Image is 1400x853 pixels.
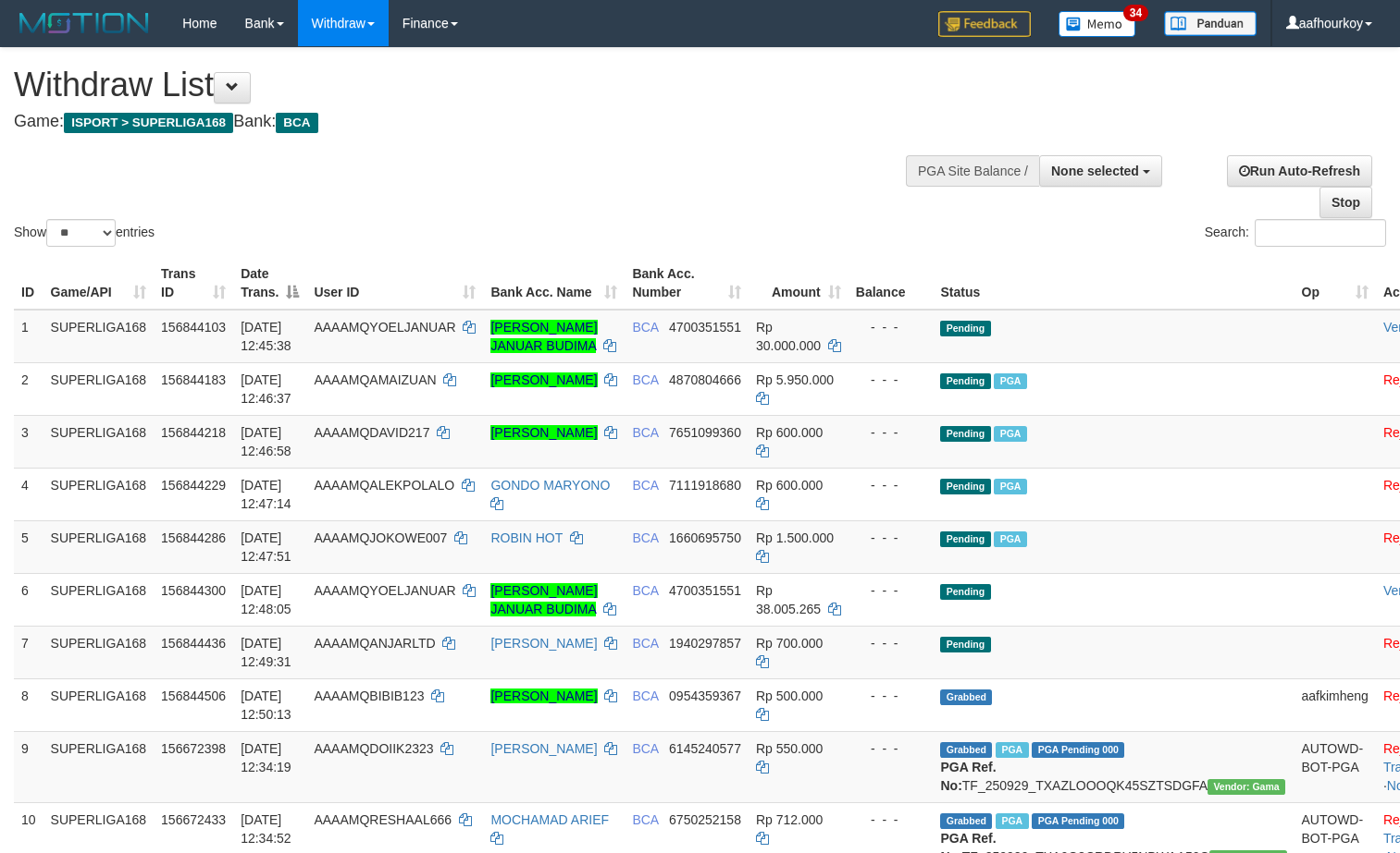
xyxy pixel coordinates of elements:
[994,531,1026,547] span: Marked by aafsoycanthlai
[314,741,433,756] span: AAAAMQDOIIK2323
[1164,11,1257,36] img: panduan.png
[43,468,155,520] td: SUPERLIGA168
[938,11,1031,37] img: Feedback.jpg
[625,257,749,310] th: Bank Acc. Number: activate to sort column ascending
[241,372,291,406] span: [DATE] 12:46:37
[241,741,291,774] span: [DATE] 12:34:19
[669,372,741,387] span: Copy 4870804666 to clipboard
[756,320,821,353] span: Rp 30.000.000
[43,731,155,802] td: SUPERLIGA168
[856,739,926,758] div: - - -
[632,425,658,440] span: BCA
[161,320,226,335] span: 156844103
[14,731,43,802] td: 9
[490,320,597,353] a: [PERSON_NAME] JANUAR BUDIMA
[940,742,992,758] span: Grabbed
[241,688,291,722] span: [DATE] 12:50:13
[669,812,741,827] span: Copy 6750252158 to clipboard
[490,530,563,545] a: ROBIN HOT
[933,731,1294,802] td: TF_250929_TXAZLOOOQK45SZTSDGFA
[1051,164,1139,178] span: None selected
[856,371,926,389] div: - - -
[14,362,43,415] td: 2
[490,425,597,440] a: [PERSON_NAME]
[632,372,658,387] span: BCA
[756,688,823,703] span: Rp 500.000
[669,478,741,493] span: Copy 7111918680 to clipboard
[14,219,155,247] label: Show entries
[276,113,317,133] span: BCA
[940,373,990,389] span: Pending
[161,741,226,756] span: 156672398
[483,257,625,310] th: Bank Acc. Name: activate to sort column ascending
[632,583,658,598] span: BCA
[906,155,1039,187] div: PGA Site Balance /
[14,468,43,520] td: 4
[856,476,926,494] div: - - -
[1059,11,1136,37] img: Button%20Memo.svg
[241,636,291,669] span: [DATE] 12:49:31
[43,257,155,310] th: Game/API: activate to sort column ascending
[1039,155,1162,187] button: None selected
[669,320,741,335] span: Copy 4700351551 to clipboard
[940,760,996,793] b: PGA Ref. No:
[940,637,990,652] span: Pending
[1032,813,1124,829] span: PGA Pending
[749,257,849,310] th: Amount: activate to sort column ascending
[14,626,43,678] td: 7
[994,479,1026,494] span: Marked by aafsoycanthlai
[856,423,926,442] div: - - -
[994,373,1026,389] span: Marked by aafsoycanthlai
[756,478,823,493] span: Rp 600.000
[1295,678,1376,731] td: aafkimheng
[314,636,435,651] span: AAAAMQANJARLTD
[43,362,155,415] td: SUPERLIGA168
[14,257,43,310] th: ID
[161,583,226,598] span: 156844300
[1032,742,1124,758] span: PGA Pending
[856,810,926,829] div: - - -
[233,257,306,310] th: Date Trans.: activate to sort column descending
[1227,155,1372,187] a: Run Auto-Refresh
[940,321,990,336] span: Pending
[632,636,658,651] span: BCA
[490,741,597,756] a: [PERSON_NAME]
[14,113,915,131] h4: Game: Bank:
[241,478,291,511] span: [DATE] 12:47:14
[632,530,658,545] span: BCA
[241,320,291,353] span: [DATE] 12:45:38
[314,478,454,493] span: AAAAMQALEKPOLALO
[1205,219,1386,247] label: Search:
[669,688,741,703] span: Copy 0954359367 to clipboard
[161,530,226,545] span: 156844286
[314,425,429,440] span: AAAAMQDAVID217
[43,310,155,363] td: SUPERLIGA168
[996,742,1028,758] span: Marked by aafsoycanthlai
[1319,187,1372,218] a: Stop
[14,678,43,731] td: 8
[490,372,597,387] a: [PERSON_NAME]
[669,741,741,756] span: Copy 6145240577 to clipboard
[14,9,155,37] img: MOTION_logo.png
[314,372,436,387] span: AAAAMQAMAIZUAN
[856,687,926,705] div: - - -
[490,583,597,616] a: [PERSON_NAME] JANUAR BUDIMA
[490,478,610,493] a: GONDO MARYONO
[1295,731,1376,802] td: AUTOWD-BOT-PGA
[490,636,597,651] a: [PERSON_NAME]
[994,426,1026,442] span: Marked by aafsoycanthlai
[756,425,823,440] span: Rp 600.000
[632,478,658,493] span: BCA
[756,636,823,651] span: Rp 700.000
[940,689,992,705] span: Grabbed
[940,531,990,547] span: Pending
[43,573,155,626] td: SUPERLIGA168
[154,257,233,310] th: Trans ID: activate to sort column ascending
[940,479,990,494] span: Pending
[856,529,926,547] div: - - -
[241,583,291,616] span: [DATE] 12:48:05
[14,520,43,573] td: 5
[43,626,155,678] td: SUPERLIGA168
[306,257,483,310] th: User ID: activate to sort column ascending
[161,812,226,827] span: 156672433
